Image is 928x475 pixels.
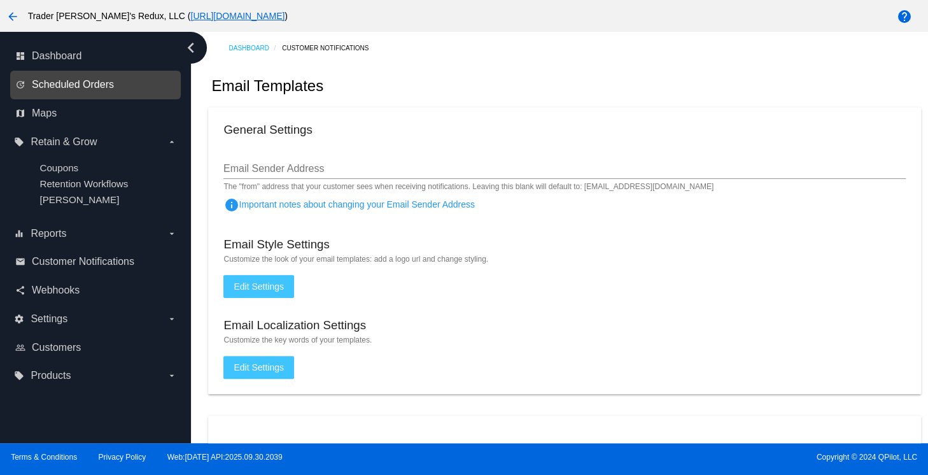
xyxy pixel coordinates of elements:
a: Web:[DATE] API:2025.09.30.2039 [167,453,283,462]
a: share Webhooks [15,280,177,301]
i: share [15,285,25,295]
span: Webhooks [32,285,80,296]
a: Customer Notifications [282,38,380,58]
a: Terms & Conditions [11,453,77,462]
i: settings [14,314,24,324]
h2: Email Templates [211,77,323,95]
i: email [15,257,25,267]
h3: General Settings [223,123,312,137]
span: Retain & Grow [31,136,97,148]
a: people_outline Customers [15,337,177,358]
span: Settings [31,313,67,325]
span: Important notes about changing your Email Sender Address [223,199,474,209]
h3: Email Localization Settings [223,318,366,332]
a: Dashboard [228,38,282,58]
button: Edit Settings [223,275,294,298]
mat-icon: help [897,9,912,24]
i: local_offer [14,137,24,147]
span: Maps [32,108,57,119]
a: [URL][DOMAIN_NAME] [190,11,285,21]
button: Edit Settings [223,356,294,379]
i: map [15,108,25,118]
a: email Customer Notifications [15,252,177,272]
mat-hint: Customize the look of your email templates: add a logo url and change styling. [223,255,905,264]
h3: Email Style Settings [223,237,329,252]
span: Copyright © 2024 QPilot, LLC [475,453,917,462]
i: arrow_drop_down [167,137,177,147]
i: dashboard [15,51,25,61]
span: Scheduled Orders [32,79,114,90]
span: Reports [31,228,66,239]
span: Products [31,370,71,381]
i: arrow_drop_down [167,314,177,324]
i: arrow_drop_down [167,371,177,381]
span: Dashboard [32,50,81,62]
a: Retention Workflows [39,178,128,189]
input: Email Sender Address [223,163,905,174]
i: people_outline [15,343,25,353]
i: equalizer [14,229,24,239]
button: Important notes about changing your Email Sender Address [223,192,249,217]
a: map Maps [15,103,177,124]
a: Privacy Policy [99,453,146,462]
i: local_offer [14,371,24,381]
span: Customer Notifications [32,256,134,267]
mat-hint: The "from" address that your customer sees when receiving notifications. Leaving this blank will ... [223,183,714,192]
i: chevron_left [181,38,201,58]
span: Edit Settings [234,362,284,372]
a: dashboard Dashboard [15,46,177,66]
span: Customers [32,342,81,353]
a: [PERSON_NAME] [39,194,119,205]
i: arrow_drop_down [167,229,177,239]
i: update [15,80,25,90]
mat-hint: Customize the key words of your templates. [223,336,905,344]
mat-icon: info [223,197,239,213]
span: Trader [PERSON_NAME]'s Redux, LLC ( ) [28,11,288,21]
span: Edit Settings [234,281,284,292]
a: Coupons [39,162,78,173]
a: update Scheduled Orders [15,74,177,95]
mat-icon: arrow_back [5,9,20,24]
